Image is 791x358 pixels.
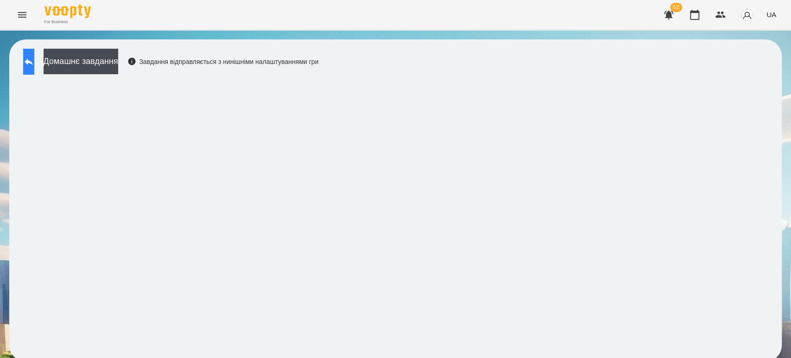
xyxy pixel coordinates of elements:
[127,57,319,66] div: Завдання відправляється з нинішніми налаштуваннями гри
[44,5,91,18] img: Voopty Logo
[740,8,753,21] img: avatar_s.png
[11,4,33,26] button: Menu
[44,49,118,74] button: Домашнє завдання
[670,3,682,12] span: 62
[766,10,776,19] span: UA
[763,6,780,23] button: UA
[44,19,91,25] span: For Business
